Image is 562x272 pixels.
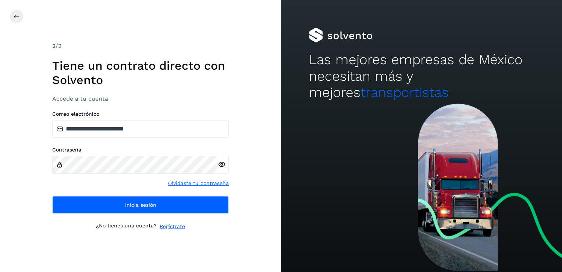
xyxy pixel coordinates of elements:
[360,84,449,100] span: transportistas
[52,147,229,153] label: Contraseña
[160,223,185,230] a: Regístrate
[52,42,56,49] span: 2
[52,95,229,102] h3: Accede a tu cuenta
[96,223,157,230] p: ¿No tienes una cuenta?
[52,196,229,214] button: Inicia sesión
[52,59,229,87] h1: Tiene un contrato directo con Solvento
[52,42,229,50] div: /2
[52,111,229,117] label: Correo electrónico
[168,179,229,187] a: Olvidaste tu contraseña
[125,202,156,208] span: Inicia sesión
[309,52,534,101] h2: Las mejores empresas de México necesitan más y mejores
